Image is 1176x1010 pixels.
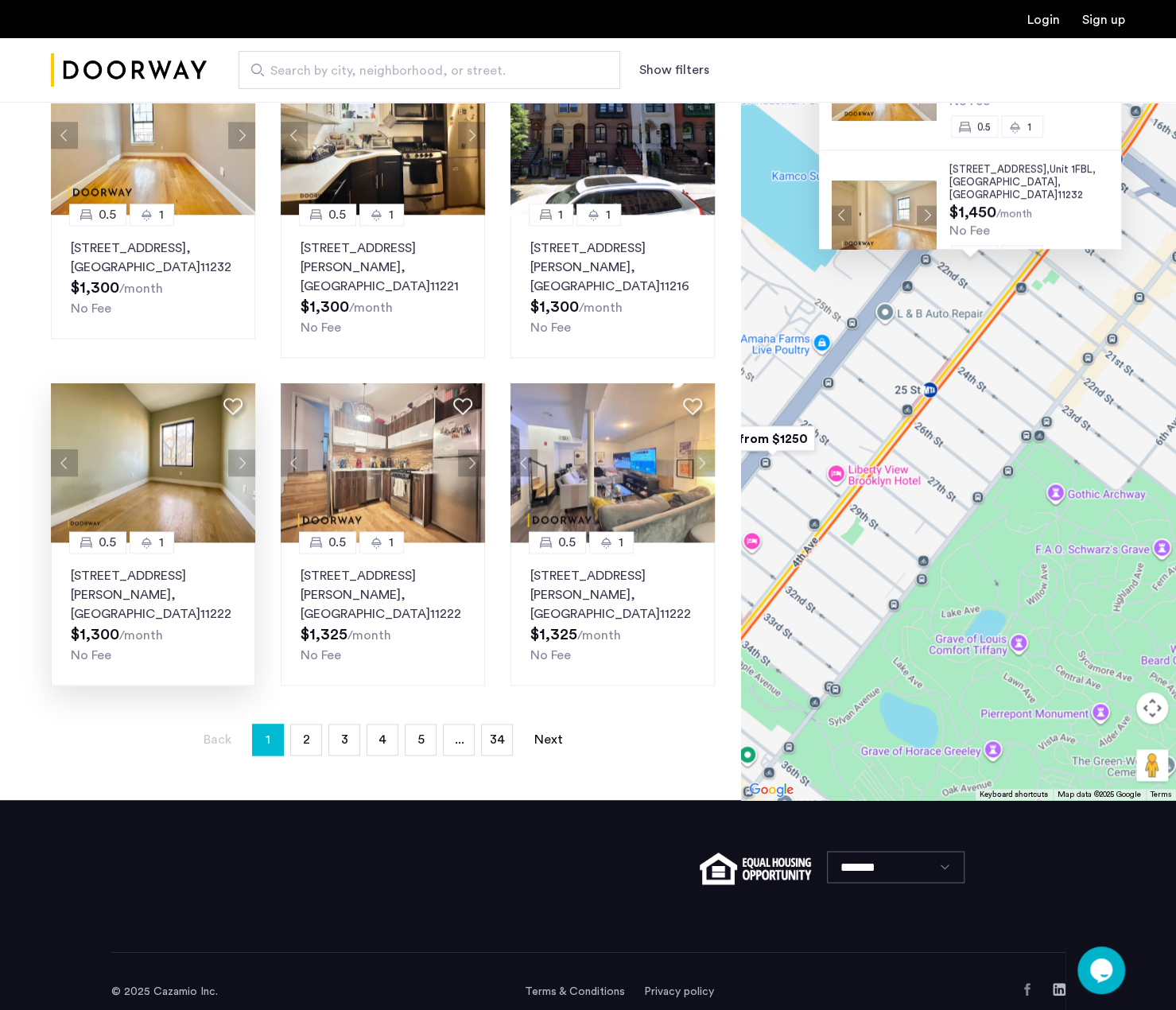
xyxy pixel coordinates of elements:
button: Next apartment [458,449,485,476]
span: No Fee [301,321,341,334]
span: Search by city, neighborhood, or street. [270,61,576,80]
span: 1 [619,533,623,552]
span: 0.5 [99,533,116,552]
p: [STREET_ADDRESS][PERSON_NAME] 11221 [301,239,465,296]
span: No Fee [301,649,341,662]
button: Previous apartment [832,205,852,225]
span: © 2025 Cazamio Inc. [111,986,218,997]
img: Apartment photo [832,181,937,251]
img: Google [745,779,798,800]
span: $1,325 [530,627,577,643]
img: dc6efc1f-24ba-4395-9182-45437e21be9a_638835442774733296.jpeg [510,383,715,542]
button: Next apartment [917,205,937,225]
span: 4 [378,733,386,746]
span: [STREET_ADDRESS], [949,164,1050,174]
a: Cazamio Logo [51,41,207,100]
span: 1 [558,205,563,224]
a: Terms and conditions [525,984,625,1000]
nav: Pagination [51,724,715,756]
span: $1,450 [949,204,996,220]
input: Apartment Search [239,51,620,89]
sub: /month [349,301,393,314]
sub: /month [996,208,1032,219]
sub: /month [579,301,623,314]
iframe: chat widget [1077,946,1128,994]
span: 1 [159,533,164,552]
a: Login [1027,14,1060,26]
span: 11232 [1058,189,1083,200]
button: Previous apartment [281,449,308,476]
div: from $1250 [717,414,828,463]
button: Keyboard shortcuts [980,789,1048,800]
button: Previous apartment [51,122,78,149]
span: No Fee [949,224,990,237]
a: 0.51[STREET_ADDRESS][PERSON_NAME], [GEOGRAPHIC_DATA]11222No Fee [51,542,255,686]
sub: /month [577,629,621,642]
button: Show or hide filters [639,60,709,80]
a: 0.51[STREET_ADDRESS][PERSON_NAME], [GEOGRAPHIC_DATA]11222No Fee [281,542,485,686]
img: dc6efc1f-24ba-4395-9182-45437e21be9a_638835442774730494.jpeg [281,383,485,542]
span: 0.5 [328,205,346,224]
a: Open this area in Google Maps (opens a new window) [745,779,798,800]
span: 1 [389,205,394,224]
span: 0.5 [558,533,576,552]
sub: /month [347,629,391,642]
a: Terms (opens in new tab) [1151,789,1171,800]
a: 11[STREET_ADDRESS][PERSON_NAME], [GEOGRAPHIC_DATA]11216No Fee [510,215,715,358]
span: $1,300 [301,299,349,315]
a: Next [532,724,564,755]
sub: /month [119,629,163,642]
button: Next apartment [458,122,485,149]
a: LinkedIn [1053,983,1065,996]
p: [STREET_ADDRESS][PERSON_NAME] 11222 [301,566,465,623]
span: [GEOGRAPHIC_DATA] [949,177,1058,187]
button: Previous apartment [510,449,538,476]
img: dc6efc1f-24ba-4395-9182-45437e21be9a_638907024501481387.jpeg [51,56,255,215]
span: No Fee [71,649,111,662]
button: Previous apartment [51,449,78,476]
span: Back [204,733,231,746]
span: ... [454,733,464,746]
a: Privacy policy [644,984,714,1000]
span: 1 [266,727,270,752]
img: logo [51,41,207,100]
a: Registration [1082,14,1125,26]
span: No Fee [71,302,111,315]
button: Map camera controls [1136,692,1168,724]
span: 2 [303,733,310,746]
span: 0.5 [977,122,991,132]
span: Unit 1FBL, [1050,164,1096,174]
button: Previous apartment [281,122,308,149]
span: No Fee [530,649,571,662]
img: 2012_638531128642025970.jpeg [510,56,715,215]
img: 2014_638666115721512236.jpeg [281,56,485,215]
span: 34 [490,733,505,746]
span: $1,300 [530,299,579,315]
button: Next apartment [228,449,255,476]
span: 1 [1027,122,1031,132]
a: 0.51[STREET_ADDRESS][PERSON_NAME], [GEOGRAPHIC_DATA]11222No Fee [510,542,715,686]
span: Map data ©2025 Google [1058,791,1141,798]
p: [STREET_ADDRESS][PERSON_NAME] 11216 [530,239,695,296]
span: $1,325 [301,627,347,643]
span: $1,300 [71,627,119,643]
a: 0.51[STREET_ADDRESS], [GEOGRAPHIC_DATA]11232No Fee [51,215,255,339]
span: 3 [341,733,348,746]
span: 5 [417,733,425,746]
a: Facebook [1021,983,1034,996]
p: [STREET_ADDRESS] 11232 [71,239,235,277]
img: 2016_638489863824273009.jpeg [51,383,255,542]
button: Drag Pegman onto the map to open Street View [1136,749,1168,781]
img: equal-housing.png [700,853,810,884]
span: $1,300 [71,280,119,296]
span: 0.5 [328,533,346,552]
span: No Fee [530,321,571,334]
p: [STREET_ADDRESS][PERSON_NAME] 11222 [530,566,695,623]
span: 0.5 [99,205,116,224]
span: 1 [389,533,394,552]
select: Language select [827,851,964,883]
span: 1 [159,205,164,224]
p: [STREET_ADDRESS][PERSON_NAME] 11222 [71,566,235,623]
a: 0.51[STREET_ADDRESS][PERSON_NAME], [GEOGRAPHIC_DATA]11221No Fee [281,215,485,358]
button: Next apartment [688,449,715,476]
